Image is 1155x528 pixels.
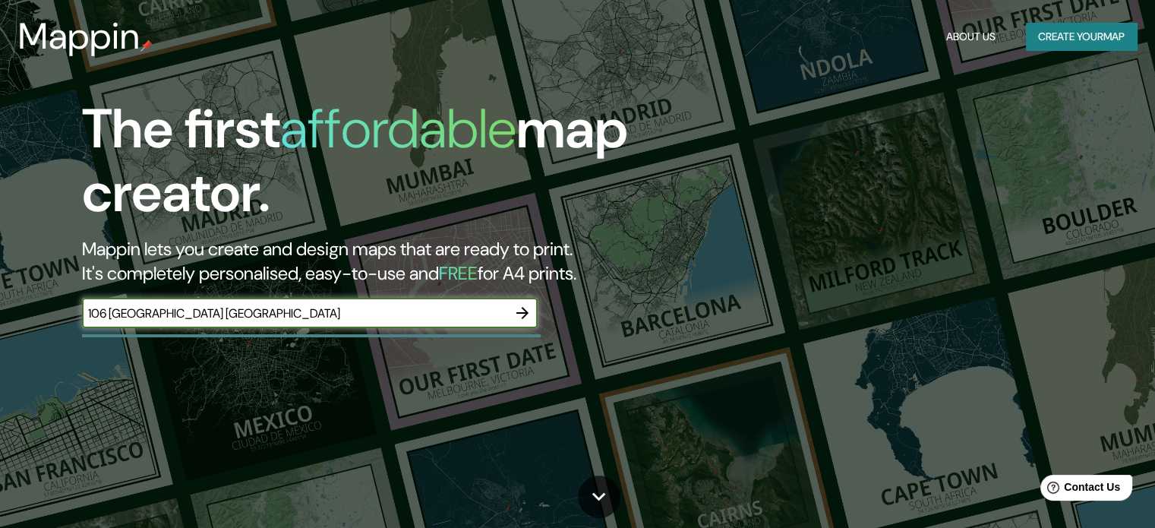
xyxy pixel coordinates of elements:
h1: affordable [280,93,516,164]
img: mappin-pin [140,40,153,52]
input: Choose your favourite place [82,305,507,322]
h2: Mappin lets you create and design maps that are ready to print. It's completely personalised, eas... [82,237,660,286]
h3: Mappin [18,15,140,58]
button: About Us [940,23,1002,51]
h1: The first map creator. [82,97,660,237]
button: Create yourmap [1026,23,1137,51]
iframe: Help widget launcher [1020,469,1138,511]
h5: FREE [439,261,478,285]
